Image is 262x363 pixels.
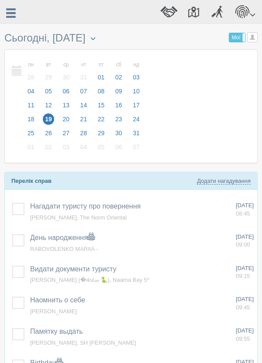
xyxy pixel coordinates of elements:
a: 07 [128,142,142,156]
span: 26 [43,127,54,139]
a: 30 [110,128,127,142]
a: День народження [30,234,95,241]
a: 06 [110,142,127,156]
span: 01 [96,72,107,83]
a: вт 29 [40,56,57,86]
a: 05 [40,86,57,100]
a: 09 [110,86,127,100]
a: сб 02 [110,56,127,86]
h3: Сьогодні, [DATE] [4,32,258,45]
a: 18 [23,114,39,128]
span: 09 [113,86,124,97]
a: 01 [23,142,39,156]
span: 02 [113,72,124,83]
span: 02 [43,141,54,153]
span: 09:15 [236,273,250,279]
a: [DATE] 08:45 [236,202,254,218]
a: [PERSON_NAME], SH [PERSON_NAME] [30,339,136,346]
span: 11 [25,99,37,111]
span: 06 [60,86,72,97]
small: нд [131,61,142,68]
a: пт 01 [93,56,110,86]
span: 09:00 [236,241,250,248]
a: 04 [23,86,39,100]
a: 02 [40,142,57,156]
span: 03 [60,141,72,153]
a: 14 [76,100,92,114]
a: 31 [128,128,142,142]
span: 15 [96,99,107,111]
span: 30 [60,72,72,83]
span: 29 [43,72,54,83]
span: 20 [60,113,72,125]
span: 24 [131,113,142,125]
small: вт [43,61,54,68]
span: 27 [60,127,72,139]
a: [PERSON_NAME] (�𝓁ℯ𝓀𝓈𝒶 🐍), Naama Bay 5* [30,277,149,283]
span: 07 [131,141,142,153]
a: 22 [93,114,110,128]
a: 05 [93,142,110,156]
span: 23 [113,113,124,125]
span: 01 [25,141,37,153]
span: 03 [131,72,142,83]
span: 08:45 [236,210,250,217]
span: 25 [25,127,37,139]
span: 29 [96,127,107,139]
a: 28 [76,128,92,142]
span: [DATE] [236,265,254,271]
a: Додати нагадування [197,178,251,185]
span: [PERSON_NAME], The Norm Oriental [30,214,127,221]
span: Мої [231,34,240,41]
span: Нагадати туристу про повернення [30,202,141,210]
a: 11 [23,100,39,114]
span: 07 [78,86,90,97]
span: 13 [60,99,72,111]
span: 16 [113,99,124,111]
a: 04 [76,142,92,156]
span: 31 [78,72,90,83]
a: 16 [110,100,127,114]
span: [DATE] [236,233,254,240]
span: 05 [96,141,107,153]
a: 10 [128,86,142,100]
a: 20 [58,114,74,128]
a: [DATE] 09:00 [236,233,254,249]
small: пт [96,61,107,68]
a: Видати документи туристу [30,265,117,273]
span: 22 [96,113,107,125]
a: чт 31 [76,56,92,86]
span: [DATE] [236,202,254,209]
span: 28 [25,72,37,83]
span: 30 [113,127,124,139]
a: 12 [40,100,57,114]
a: пн 28 [23,56,39,86]
span: 05 [43,86,54,97]
span: 06 [113,141,124,153]
small: пн [25,61,37,68]
span: 28 [78,127,90,139]
span: [DATE] [236,296,254,302]
span: 14 [78,99,90,111]
a: [PERSON_NAME] [30,308,77,315]
span: [DATE] [236,327,254,334]
span: 31 [131,127,142,139]
span: 08 [96,86,107,97]
a: 26 [40,128,57,142]
a: ср 30 [58,56,74,86]
b: Перелік справ [11,178,52,184]
span: 21 [78,113,90,125]
a: 23 [110,114,127,128]
a: нд 03 [128,56,142,86]
small: сб [113,61,124,68]
a: 24 [128,114,142,128]
a: 21 [76,114,92,128]
a: 13 [58,100,74,114]
a: RABOVOLENKO MARIIA - [30,246,98,252]
span: Наомнить о себе [30,296,85,304]
span: 04 [25,86,37,97]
